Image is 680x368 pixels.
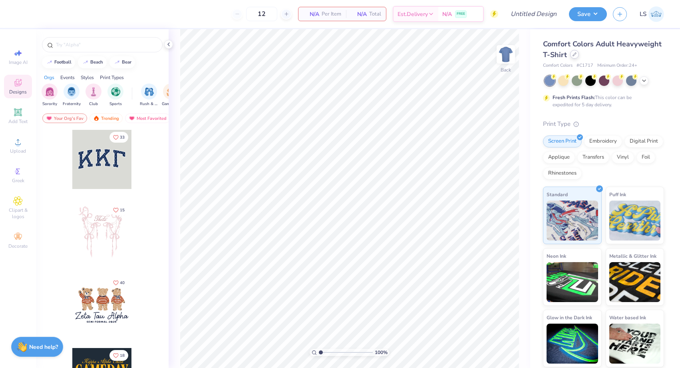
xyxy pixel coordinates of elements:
[85,84,101,107] div: filter for Club
[129,115,135,121] img: most_fav.gif
[89,113,123,123] div: Trending
[609,201,661,241] img: Puff Ink
[140,84,158,107] div: filter for Rush & Bid
[67,87,76,96] img: Fraternity Image
[42,56,75,68] button: football
[543,135,582,147] div: Screen Print
[543,62,573,69] span: Comfort Colors
[162,84,180,107] div: filter for Game Day
[597,62,637,69] span: Minimum Order: 24 +
[547,262,598,302] img: Neon Ink
[93,115,99,121] img: trending.gif
[46,115,52,121] img: most_fav.gif
[9,59,28,66] span: Image AI
[640,10,646,19] span: LS
[375,349,388,356] span: 100 %
[81,74,94,81] div: Styles
[12,177,24,184] span: Greek
[547,313,592,322] span: Glow in the Dark Ink
[42,101,57,107] span: Sorority
[457,11,465,17] span: FREE
[109,56,135,68] button: bear
[167,87,176,96] img: Game Day Image
[543,119,664,129] div: Print Type
[54,60,72,64] div: football
[120,354,125,358] span: 18
[612,151,634,163] div: Vinyl
[609,324,661,364] img: Water based Ink
[42,113,87,123] div: Your Org's Fav
[89,101,98,107] span: Club
[109,350,128,361] button: Like
[501,66,511,74] div: Back
[553,94,595,101] strong: Fresh Prints Flash:
[60,74,75,81] div: Events
[553,94,651,108] div: This color can be expedited for 5 day delivery.
[45,87,54,96] img: Sorority Image
[140,84,158,107] button: filter button
[547,252,566,260] span: Neon Ink
[109,132,128,143] button: Like
[636,151,655,163] div: Foil
[109,101,122,107] span: Sports
[109,277,128,288] button: Like
[55,41,157,49] input: Try "Alpha"
[498,46,514,62] img: Back
[42,84,58,107] div: filter for Sorority
[125,113,170,123] div: Most Favorited
[29,343,58,351] strong: Need help?
[609,190,626,199] span: Puff Ink
[609,252,656,260] span: Metallic & Glitter Ink
[351,10,367,18] span: N/A
[8,118,28,125] span: Add Text
[63,84,81,107] button: filter button
[162,84,180,107] button: filter button
[111,87,120,96] img: Sports Image
[8,243,28,249] span: Decorate
[246,7,277,21] input: – –
[82,60,89,65] img: trend_line.gif
[303,10,319,18] span: N/A
[78,56,107,68] button: beach
[120,135,125,139] span: 33
[140,101,158,107] span: Rush & Bid
[63,101,81,107] span: Fraternity
[609,262,661,302] img: Metallic & Glitter Ink
[543,151,575,163] div: Applique
[109,205,128,215] button: Like
[100,74,124,81] div: Print Types
[90,60,103,64] div: beach
[504,6,563,22] input: Untitled Design
[543,39,662,60] span: Comfort Colors Adult Heavyweight T-Shirt
[624,135,663,147] div: Digital Print
[543,167,582,179] div: Rhinestones
[322,10,341,18] span: Per Item
[122,60,131,64] div: bear
[145,87,154,96] img: Rush & Bid Image
[547,201,598,241] img: Standard
[640,6,664,22] a: LS
[42,84,58,107] button: filter button
[162,101,180,107] span: Game Day
[44,74,54,81] div: Orgs
[114,60,120,65] img: trend_line.gif
[120,281,125,285] span: 40
[89,87,98,96] img: Club Image
[107,84,123,107] button: filter button
[85,84,101,107] button: filter button
[398,10,428,18] span: Est. Delivery
[609,313,646,322] span: Water based Ink
[4,207,32,220] span: Clipart & logos
[63,84,81,107] div: filter for Fraternity
[569,7,607,21] button: Save
[584,135,622,147] div: Embroidery
[46,60,53,65] img: trend_line.gif
[648,6,664,22] img: Lizzy Sadorf
[442,10,452,18] span: N/A
[577,151,609,163] div: Transfers
[547,324,598,364] img: Glow in the Dark Ink
[547,190,568,199] span: Standard
[577,62,593,69] span: # C1717
[107,84,123,107] div: filter for Sports
[9,89,27,95] span: Designs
